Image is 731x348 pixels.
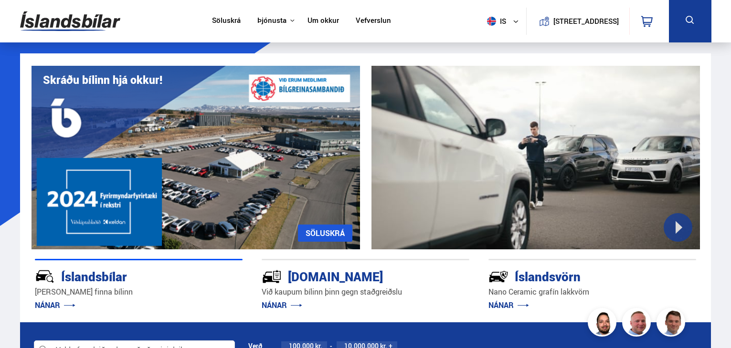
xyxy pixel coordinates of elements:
[32,66,360,249] img: eKx6w-_Home_640_.png
[488,266,509,287] img: -Svtn6bYgwAsiwNX.svg
[262,287,469,297] p: Við kaupum bílinn þinn gegn staðgreiðslu
[531,8,624,35] a: [STREET_ADDRESS]
[35,267,209,284] div: Íslandsbílar
[257,16,286,25] button: Þjónusta
[624,309,652,338] img: siFngHWaQ9KaOqBr.png
[262,266,282,287] img: tr5P-W3DuiFaO7aO.svg
[35,287,243,297] p: [PERSON_NAME] finna bílinn
[488,300,529,310] a: NÁNAR
[298,225,352,242] a: SÖLUSKRÁ
[483,7,526,35] button: is
[262,267,435,284] div: [DOMAIN_NAME]
[35,300,75,310] a: NÁNAR
[557,17,615,25] button: [STREET_ADDRESS]
[487,17,496,26] img: svg+xml;base64,PHN2ZyB4bWxucz0iaHR0cDovL3d3dy53My5vcmcvMjAwMC9zdmciIHdpZHRoPSI1MTIiIGhlaWdodD0iNT...
[488,287,696,297] p: Nano Ceramic grafín lakkvörn
[307,16,339,26] a: Um okkur
[212,16,241,26] a: Söluskrá
[589,309,618,338] img: nhp88E3Fdnt1Opn2.png
[483,17,507,26] span: is
[658,309,687,338] img: FbJEzSuNWCJXmdc-.webp
[20,6,120,37] img: G0Ugv5HjCgRt.svg
[356,16,391,26] a: Vefverslun
[488,267,662,284] div: Íslandsvörn
[43,73,162,86] h1: Skráðu bílinn hjá okkur!
[262,300,302,310] a: NÁNAR
[35,266,55,287] img: JRvxyua_JYH6wB4c.svg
